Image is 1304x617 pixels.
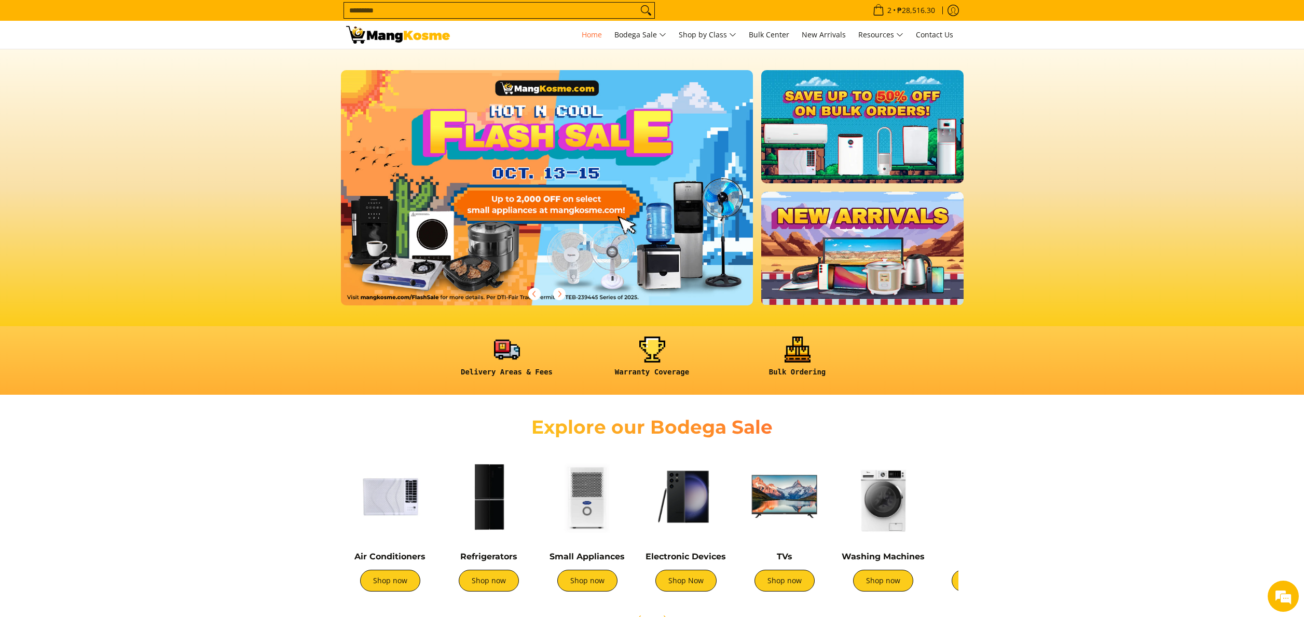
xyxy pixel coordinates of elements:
[346,26,450,44] img: Mang Kosme: Your Home Appliances Warehouse Sale Partner!
[460,21,958,49] nav: Main Menu
[754,570,815,592] a: Shop now
[341,70,787,322] a: More
[609,21,671,49] a: Bodega Sale
[952,570,1012,592] a: Shop now
[585,337,720,385] a: <h6><strong>Warranty Coverage</strong></h6>
[582,30,602,39] span: Home
[674,21,742,49] a: Shop by Class
[354,552,425,561] a: Air Conditioners
[557,570,617,592] a: Shop now
[646,552,726,561] a: Electronic Devices
[523,283,546,305] button: Previous
[642,452,730,541] img: Electronic Devices
[576,21,607,49] a: Home
[911,21,958,49] a: Contact Us
[730,337,865,385] a: <h6><strong>Bulk Ordering</strong></h6>
[346,452,434,541] img: Air Conditioners
[916,30,953,39] span: Contact Us
[842,552,925,561] a: Washing Machines
[550,552,625,561] a: Small Appliances
[638,3,654,18] button: Search
[655,570,717,592] a: Shop Now
[543,452,632,541] img: Small Appliances
[459,570,519,592] a: Shop now
[853,570,913,592] a: Shop now
[870,5,938,16] span: •
[460,552,517,561] a: Refrigerators
[740,452,829,541] img: TVs
[360,570,420,592] a: Shop now
[679,29,736,42] span: Shop by Class
[749,30,789,39] span: Bulk Center
[802,30,846,39] span: New Arrivals
[440,337,574,385] a: <h6><strong>Delivery Areas & Fees</strong></h6>
[445,452,533,541] img: Refrigerators
[777,552,792,561] a: TVs
[886,7,893,14] span: 2
[853,21,909,49] a: Resources
[797,21,851,49] a: New Arrivals
[938,452,1026,541] img: Cookers
[744,21,794,49] a: Bulk Center
[896,7,937,14] span: ₱28,516.30
[839,452,927,541] img: Washing Machines
[548,283,571,305] button: Next
[614,29,666,42] span: Bodega Sale
[502,415,803,439] h2: Explore our Bodega Sale
[858,29,903,42] span: Resources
